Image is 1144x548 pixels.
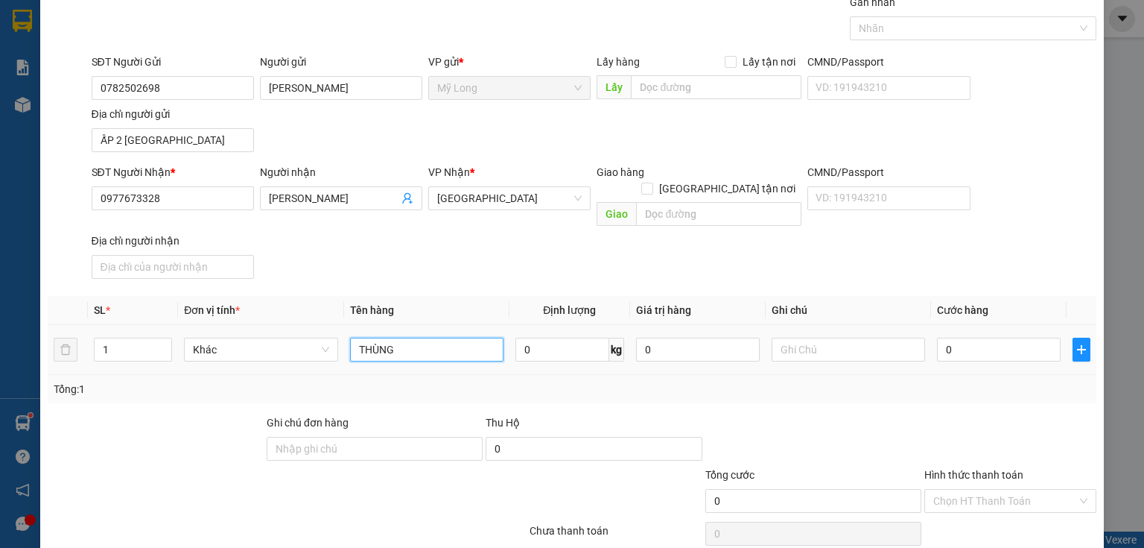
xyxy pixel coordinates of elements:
[267,437,483,461] input: Ghi chú đơn hàng
[437,77,582,99] span: Mỹ Long
[260,164,422,180] div: Người nhận
[174,64,325,85] div: 0937700771
[54,381,442,397] div: Tổng: 1
[92,54,254,70] div: SĐT Người Gửi
[267,417,349,429] label: Ghi chú đơn hàng
[631,75,801,99] input: Dọc đường
[174,46,325,64] div: [PERSON_NAME]
[13,66,164,87] div: 0866235943
[193,338,328,361] span: Khác
[543,304,596,316] span: Định lượng
[597,202,636,226] span: Giao
[92,106,254,122] div: Địa chỉ người gửi
[609,338,624,362] span: kg
[184,304,240,316] span: Đơn vị tính
[13,13,164,31] div: Mỹ Long
[597,75,631,99] span: Lấy
[653,180,801,197] span: [GEOGRAPHIC_DATA] tận nơi
[174,13,325,46] div: [GEOGRAPHIC_DATA]
[705,469,754,481] span: Tổng cước
[174,13,210,28] span: Nhận:
[13,14,36,30] span: Gửi:
[13,31,164,66] div: [PERSON_NAME] VỐN
[766,296,931,325] th: Ghi chú
[1073,344,1090,356] span: plus
[1072,338,1090,362] button: plus
[350,338,503,362] input: VD: Bàn, Ghế
[350,304,394,316] span: Tên hàng
[92,255,254,279] input: Địa chỉ của người nhận
[92,128,254,152] input: Địa chỉ của người gửi
[54,338,77,362] button: delete
[92,164,254,180] div: SĐT Người Nhận
[807,54,970,70] div: CMND/Passport
[636,304,691,316] span: Giá trị hàng
[437,187,582,210] span: Sài Gòn
[937,304,988,316] span: Cước hàng
[636,338,760,362] input: 0
[428,54,591,70] div: VP gửi
[597,56,640,68] span: Lấy hàng
[807,164,970,180] div: CMND/Passport
[401,192,413,204] span: user-add
[636,202,801,226] input: Dọc đường
[924,469,1023,481] label: Hình thức thanh toán
[486,417,520,429] span: Thu Hộ
[772,338,925,362] input: Ghi Chú
[13,87,164,123] div: ẤP BÌNH [GEOGRAPHIC_DATA]
[260,54,422,70] div: Người gửi
[737,54,801,70] span: Lấy tận nơi
[428,166,470,178] span: VP Nhận
[92,233,254,249] div: Địa chỉ người nhận
[94,304,106,316] span: SL
[597,166,644,178] span: Giao hàng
